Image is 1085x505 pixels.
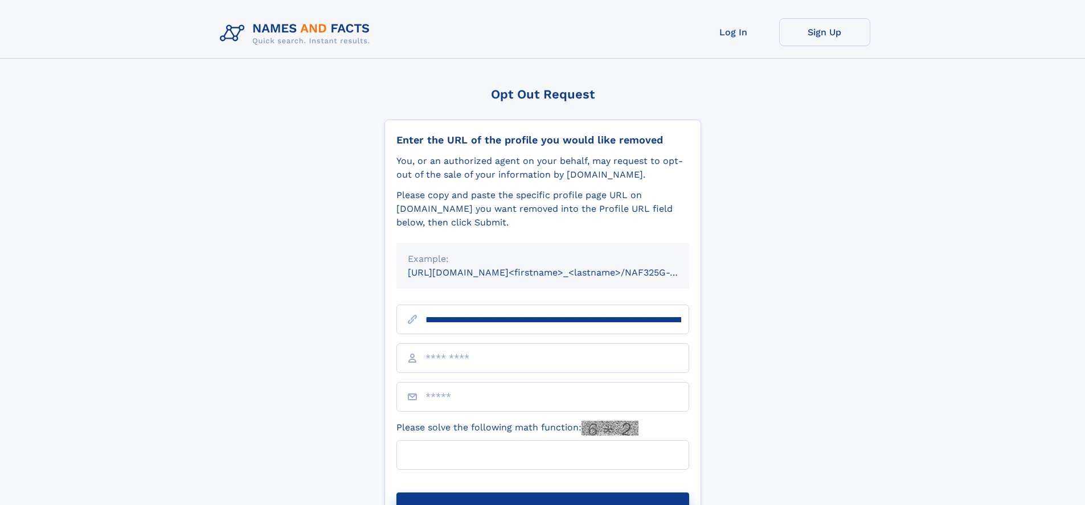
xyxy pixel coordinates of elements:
[396,421,638,436] label: Please solve the following math function:
[396,188,689,229] div: Please copy and paste the specific profile page URL on [DOMAIN_NAME] you want removed into the Pr...
[408,252,678,266] div: Example:
[396,134,689,146] div: Enter the URL of the profile you would like removed
[779,18,870,46] a: Sign Up
[396,154,689,182] div: You, or an authorized agent on your behalf, may request to opt-out of the sale of your informatio...
[408,267,711,278] small: [URL][DOMAIN_NAME]<firstname>_<lastname>/NAF325G-xxxxxxxx
[688,18,779,46] a: Log In
[215,18,379,49] img: Logo Names and Facts
[384,87,701,101] div: Opt Out Request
